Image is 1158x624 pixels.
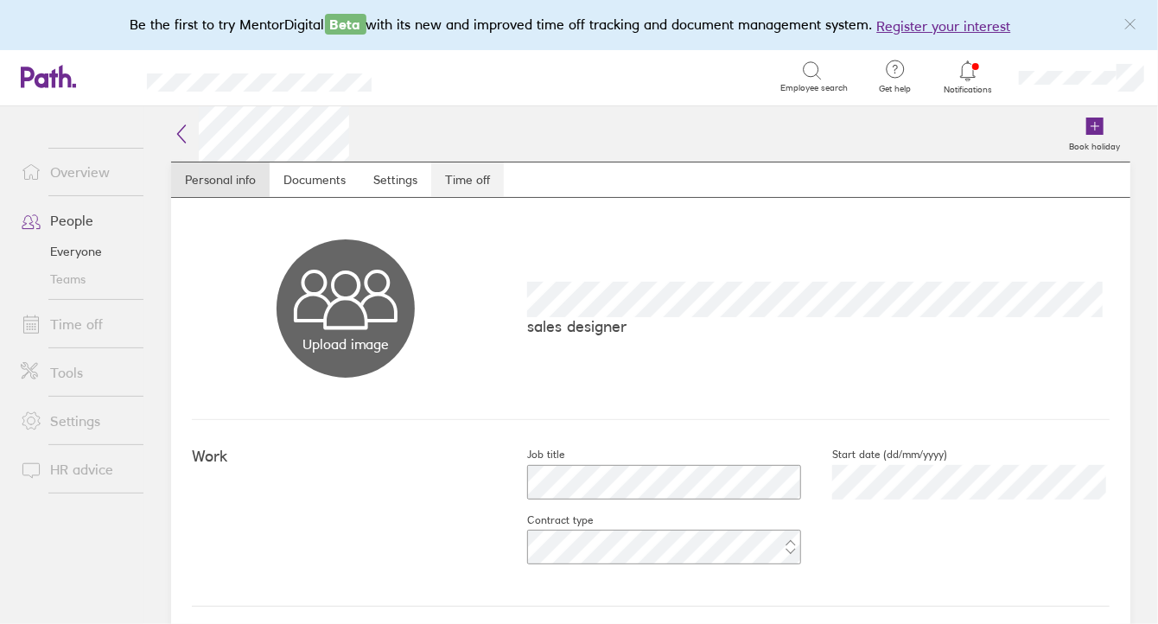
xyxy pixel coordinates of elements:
a: Time off [7,307,146,341]
label: Job title [499,448,564,462]
a: Tools [7,355,146,390]
a: Teams [7,265,146,293]
label: Book holiday [1059,137,1130,152]
span: Beta [325,14,366,35]
a: Documents [270,162,359,197]
a: Notifications [940,59,996,95]
p: sales designer [527,317,1110,335]
a: Settings [7,404,146,438]
a: HR advice [7,452,146,487]
a: Overview [7,155,146,189]
a: People [7,203,146,238]
a: Settings [359,162,431,197]
label: Contract type [499,513,593,527]
h4: Work [192,448,499,466]
span: Notifications [940,85,996,95]
span: Get help [867,84,923,94]
div: Be the first to try MentorDigital with its new and improved time off tracking and document manage... [130,14,1028,36]
a: Everyone [7,238,146,265]
a: Personal info [171,162,270,197]
a: Time off [431,162,504,197]
div: Search [418,68,462,84]
label: Start date (dd/mm/yyyy) [805,448,947,462]
a: Book holiday [1059,106,1130,162]
button: Register your interest [877,16,1011,36]
span: Employee search [780,83,848,93]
